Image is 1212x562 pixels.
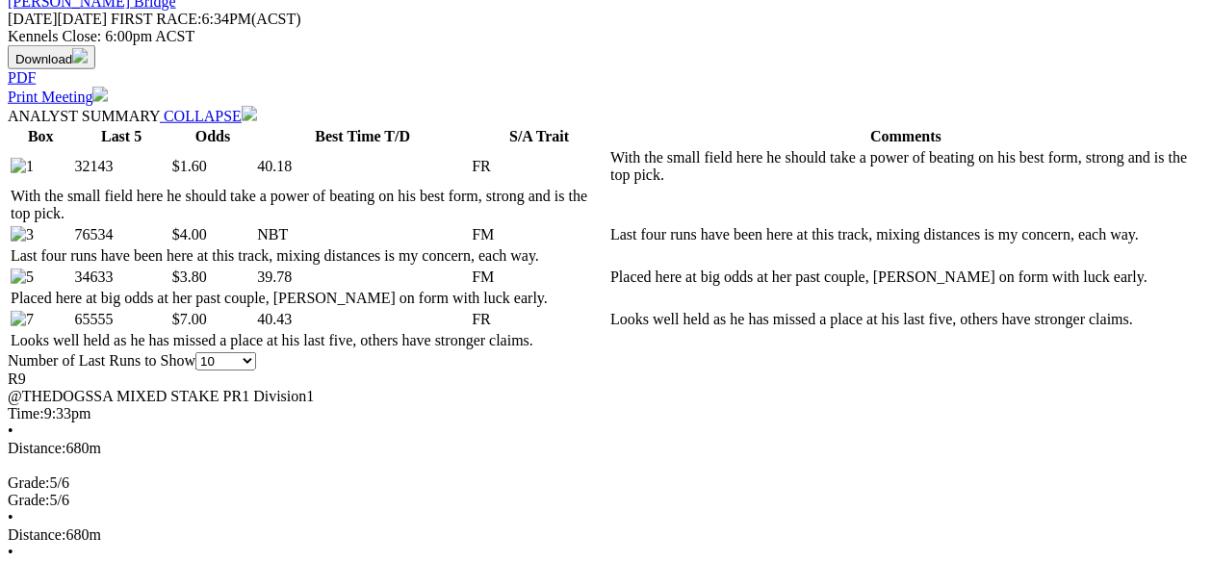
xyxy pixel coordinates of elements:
td: FR [471,148,607,185]
img: download.svg [72,48,88,64]
span: R9 [8,370,26,387]
div: 680m [8,440,1204,457]
th: Box [10,127,71,146]
span: COLLAPSE [164,108,242,124]
span: FIRST RACE: [111,11,201,27]
a: COLLAPSE [160,108,257,124]
th: S/A Trait [471,127,607,146]
td: FM [471,268,607,287]
span: • [8,544,13,560]
div: @THEDOGSSA MIXED STAKE PR1 Division1 [8,388,1204,405]
div: Download [8,69,1204,87]
span: Grade: [8,474,50,491]
div: 5/6 [8,474,1204,492]
div: 680m [8,526,1204,544]
a: PDF [8,69,36,86]
span: 6:34PM(ACST) [111,11,301,27]
td: Last four runs have been here at this track, mixing distances is my concern, each way. [609,225,1202,244]
th: Comments [609,127,1202,146]
td: Last four runs have been here at this track, mixing distances is my concern, each way. [10,246,607,266]
img: 5 [11,268,34,286]
img: 3 [11,226,34,243]
div: Number of Last Runs to Show [8,352,1204,370]
td: With the small field here he should take a power of beating on his best form, strong and is the t... [10,187,607,223]
img: 1 [11,158,34,175]
td: Placed here at big odds at her past couple, [PERSON_NAME] on form with luck early. [609,268,1202,287]
span: • [8,422,13,439]
td: NBT [256,225,469,244]
td: 76534 [73,225,168,244]
img: 7 [11,311,34,328]
td: 65555 [73,310,168,329]
td: FR [471,310,607,329]
th: Odds [171,127,255,146]
div: 5/6 [8,492,1204,509]
th: Best Time T/D [256,127,469,146]
span: [DATE] [8,11,58,27]
img: chevron-down-white.svg [242,106,257,121]
div: Kennels Close: 6:00pm ACST [8,28,1204,45]
a: Print Meeting [8,89,108,105]
span: Distance: [8,440,65,456]
td: 32143 [73,148,168,185]
td: 34633 [73,268,168,287]
div: 9:33pm [8,405,1204,422]
td: FM [471,225,607,244]
span: $3.80 [172,268,207,285]
span: $7.00 [172,311,207,327]
th: Last 5 [73,127,168,146]
button: Download [8,45,95,69]
span: $4.00 [172,226,207,243]
td: 39.78 [256,268,469,287]
td: Looks well held as he has missed a place at his last five, others have stronger claims. [609,310,1202,329]
span: $1.60 [172,158,207,174]
span: Time: [8,405,44,421]
div: ANALYST SUMMARY [8,106,1204,125]
td: 40.18 [256,148,469,185]
td: With the small field here he should take a power of beating on his best form, strong and is the t... [609,148,1202,185]
td: Looks well held as he has missed a place at his last five, others have stronger claims. [10,331,607,350]
span: [DATE] [8,11,107,27]
img: printer.svg [92,87,108,102]
span: Grade: [8,492,50,508]
td: Placed here at big odds at her past couple, [PERSON_NAME] on form with luck early. [10,289,607,308]
td: 40.43 [256,310,469,329]
span: • [8,509,13,525]
span: Distance: [8,526,65,543]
